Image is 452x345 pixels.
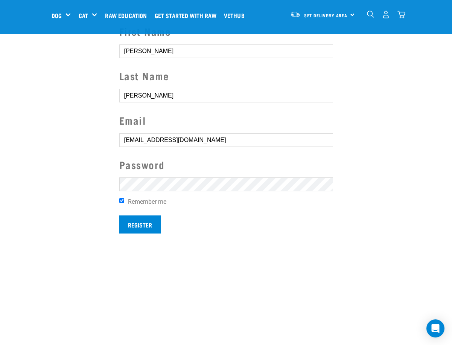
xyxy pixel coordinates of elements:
div: Open Intercom Messenger [426,319,444,337]
a: Cat [79,11,88,20]
a: Get started with Raw [153,0,222,31]
img: home-icon-1@2x.png [367,11,374,18]
input: Register [119,215,161,234]
img: van-moving.png [290,11,300,18]
label: Password [119,157,333,172]
a: Raw Education [103,0,152,31]
img: user.png [382,11,390,18]
span: Set Delivery Area [304,14,348,17]
label: Last Name [119,68,333,84]
a: Dog [52,11,62,20]
img: home-icon@2x.png [397,11,405,18]
a: Vethub [222,0,250,31]
label: Remember me [119,197,333,206]
input: Remember me [119,198,124,203]
label: Email [119,113,333,128]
